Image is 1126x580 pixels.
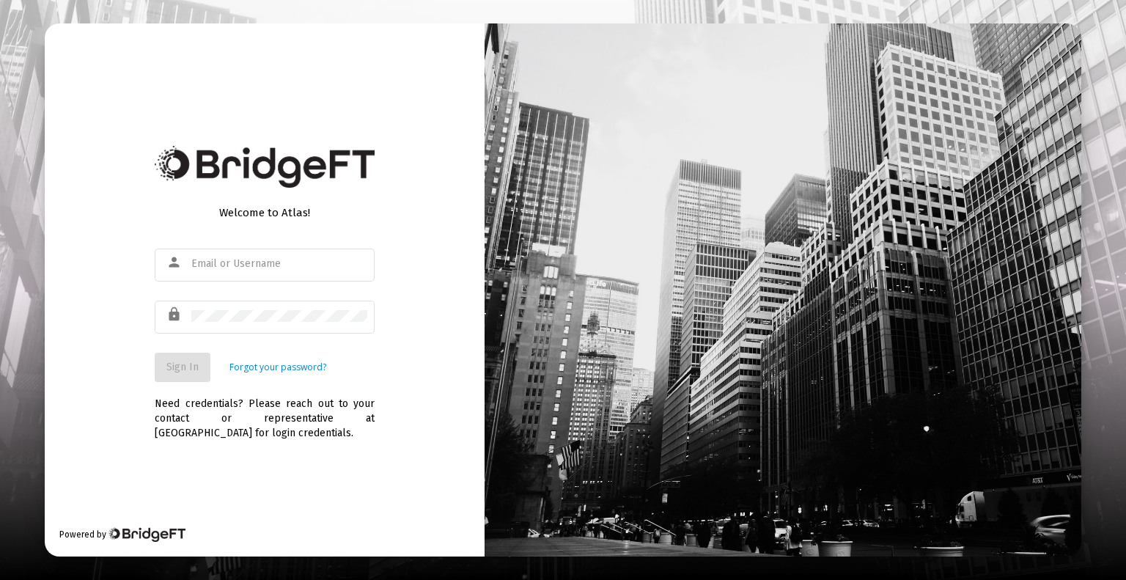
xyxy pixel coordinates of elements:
a: Forgot your password? [229,360,326,375]
div: Need credentials? Please reach out to your contact or representative at [GEOGRAPHIC_DATA] for log... [155,382,375,441]
img: Bridge Financial Technology Logo [155,146,375,188]
mat-icon: person [166,254,184,271]
div: Welcome to Atlas! [155,205,375,220]
div: Powered by [59,527,185,542]
span: Sign In [166,361,199,373]
button: Sign In [155,353,210,382]
mat-icon: lock [166,306,184,323]
img: Bridge Financial Technology Logo [108,527,185,542]
input: Email or Username [191,258,367,270]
